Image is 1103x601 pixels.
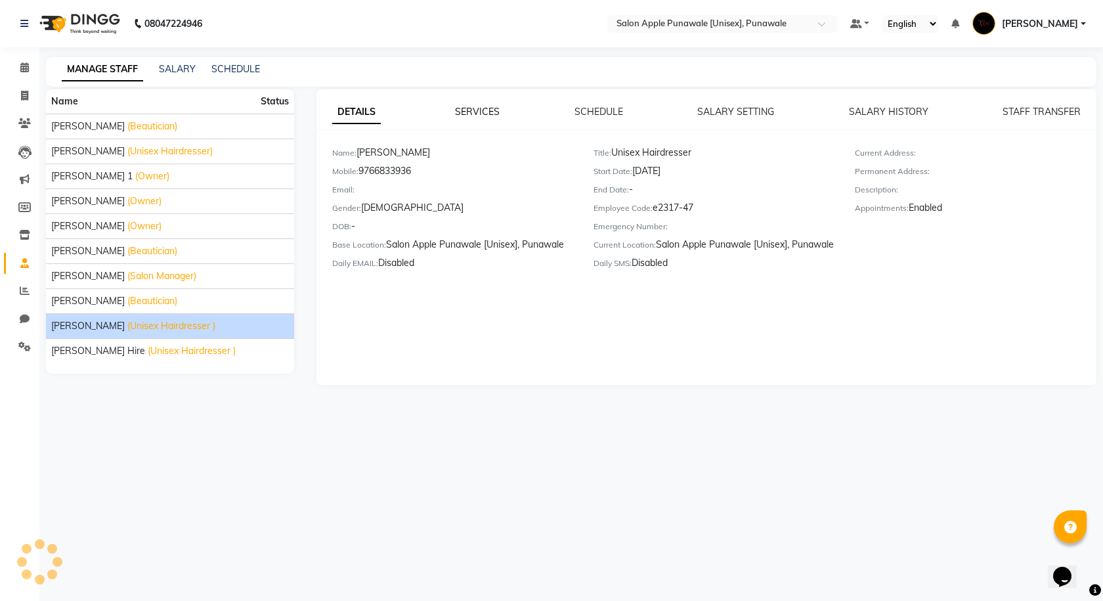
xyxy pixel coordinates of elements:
div: Disabled [594,256,835,275]
label: Daily SMS: [594,257,632,269]
label: Name: [332,147,357,159]
span: (Beautician) [127,120,177,133]
label: Current Address: [855,147,916,159]
span: [PERSON_NAME] [51,294,125,308]
span: [PERSON_NAME] [51,120,125,133]
span: Status [261,95,289,108]
div: Salon Apple Punawale [Unisex], Punawale [594,238,835,256]
div: [DEMOGRAPHIC_DATA] [332,201,574,219]
label: Daily EMAIL: [332,257,378,269]
span: (Unisex Hairdresser ) [127,319,215,333]
span: [PERSON_NAME] [51,319,125,333]
div: - [594,183,835,201]
div: [DATE] [594,164,835,183]
a: SALARY SETTING [697,106,774,118]
label: Start Date: [594,166,632,177]
span: [PERSON_NAME] Hire [51,344,145,358]
label: Appointments: [855,202,909,214]
div: 9766833936 [332,164,574,183]
span: (Beautician) [127,244,177,258]
a: STAFF TRANSFER [1003,106,1081,118]
span: (Owner) [135,169,169,183]
label: Employee Code: [594,202,653,214]
a: DETAILS [332,100,381,124]
label: Description: [855,184,898,196]
img: Kamlesh Nikam [972,12,995,35]
span: (Owner) [127,194,162,208]
label: Base Location: [332,239,386,251]
div: Salon Apple Punawale [Unisex], Punawale [332,238,574,256]
a: SALARY HISTORY [849,106,928,118]
label: End Date: [594,184,629,196]
span: [PERSON_NAME] [1002,17,1078,31]
label: Emergency Number: [594,221,668,233]
label: Gender: [332,202,361,214]
img: logo [33,5,123,42]
label: Title: [594,147,611,159]
a: SERVICES [455,106,500,118]
div: Unisex Hairdresser [594,146,835,164]
span: (Salon Manager) [127,269,196,283]
iframe: chat widget [1048,548,1090,588]
a: SCHEDULE [574,106,623,118]
span: Name [51,95,78,107]
a: MANAGE STAFF [62,58,143,81]
label: Current Location: [594,239,656,251]
span: [PERSON_NAME] [51,269,125,283]
label: Permanent Address: [855,166,930,177]
a: SCHEDULE [211,63,260,75]
div: Disabled [332,256,574,275]
span: [PERSON_NAME] [51,194,125,208]
span: [PERSON_NAME] [51,219,125,233]
b: 08047224946 [144,5,202,42]
label: Mobile: [332,166,358,177]
span: [PERSON_NAME] [51,244,125,258]
span: (Owner) [127,219,162,233]
div: - [332,219,574,238]
span: (Unisex Hairdresser) [127,145,213,158]
span: (Beautician) [127,294,177,308]
div: [PERSON_NAME] [332,146,574,164]
div: e2317-47 [594,201,835,219]
a: SALARY [159,63,196,75]
label: DOB: [332,221,351,233]
div: Enabled [855,201,1096,219]
span: [PERSON_NAME] [51,145,125,158]
label: Email: [332,184,355,196]
span: (Unisex Hairdresser ) [148,344,236,358]
span: [PERSON_NAME] 1 [51,169,133,183]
